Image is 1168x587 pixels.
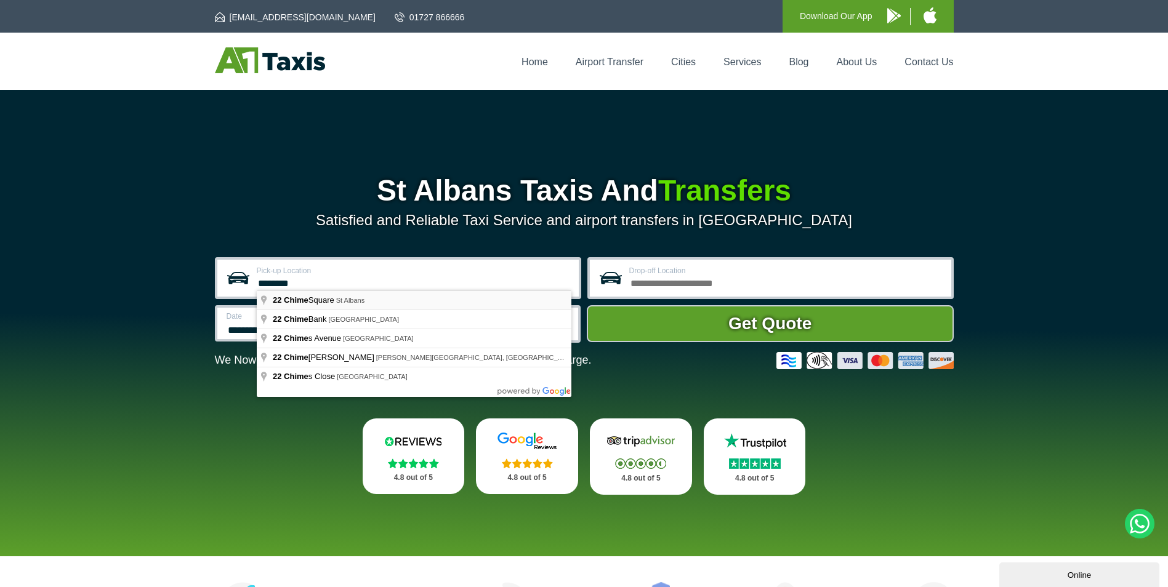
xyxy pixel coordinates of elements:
[924,7,936,23] img: A1 Taxis iPhone App
[273,353,376,362] span: [PERSON_NAME]
[284,372,308,381] span: Chime
[273,314,281,324] span: 22
[704,418,806,495] a: Trustpilot Stars 4.8 out of 5
[887,8,901,23] img: A1 Taxis Android App
[284,295,308,305] span: Chime
[376,470,451,485] p: 4.8 out of 5
[215,176,954,206] h1: St Albans Taxis And
[363,418,465,494] a: Reviews.io Stars 4.8 out of 5
[273,372,337,381] span: s Close
[388,458,439,468] img: Stars
[800,9,872,24] p: Download Our App
[284,314,308,324] span: Chime
[718,432,792,450] img: Trustpilot
[284,353,308,362] span: Chime
[227,313,385,320] label: Date
[489,470,565,485] p: 4.8 out of 5
[257,267,571,274] label: Pick-up Location
[629,267,944,274] label: Drop-off Location
[576,57,643,67] a: Airport Transfer
[376,432,450,450] img: Reviews.io
[587,305,954,342] button: Get Quote
[395,11,465,23] a: 01727 866666
[603,471,679,486] p: 4.8 out of 5
[476,418,578,494] a: Google Stars 4.8 out of 5
[273,295,281,305] span: 22
[490,432,564,450] img: Google
[604,432,678,450] img: Tripadvisor
[328,316,399,323] span: [GEOGRAPHIC_DATA]
[273,333,281,343] span: 22
[502,458,553,468] img: Stars
[273,314,328,324] span: Bank
[904,57,953,67] a: Contact Us
[776,352,954,369] img: Credit And Debit Cards
[671,57,696,67] a: Cities
[789,57,808,67] a: Blog
[590,418,692,495] a: Tripadvisor Stars 4.8 out of 5
[522,57,548,67] a: Home
[284,333,308,343] span: Chime
[376,354,577,361] span: [PERSON_NAME][GEOGRAPHIC_DATA], [GEOGRAPHIC_DATA]
[215,47,325,73] img: A1 Taxis St Albans LTD
[999,560,1162,587] iframe: chat widget
[215,212,954,229] p: Satisfied and Reliable Taxi Service and airport transfers in [GEOGRAPHIC_DATA]
[837,57,877,67] a: About Us
[215,11,376,23] a: [EMAIL_ADDRESS][DOMAIN_NAME]
[729,458,781,469] img: Stars
[658,174,791,207] span: Transfers
[215,354,592,367] p: We Now Accept Card & Contactless Payment In
[273,353,281,362] span: 22
[723,57,761,67] a: Services
[273,372,281,381] span: 22
[343,335,414,342] span: [GEOGRAPHIC_DATA]
[337,373,408,380] span: [GEOGRAPHIC_DATA]
[273,295,336,305] span: Square
[336,297,364,304] span: St Albans
[717,471,792,486] p: 4.8 out of 5
[615,458,666,469] img: Stars
[273,333,343,343] span: s Avenue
